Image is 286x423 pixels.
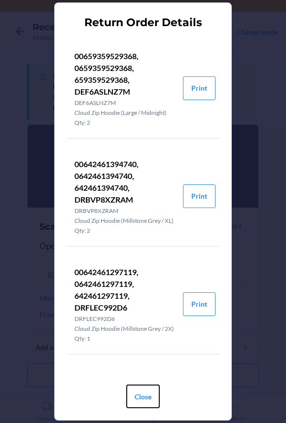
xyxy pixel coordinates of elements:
button: Print [183,184,215,208]
button: Close [126,385,160,408]
p: 00642461394740, 0642461394740, 642461394740, DRBVP8XZRAM [74,158,175,206]
p: Qty: 1 [74,334,175,343]
p: Qty: 2 [74,226,175,235]
p: Cloud Zip Hoodie (Millstone Grey / 2X) [74,324,175,333]
p: DRFLEC992D6 [74,315,175,323]
p: Qty: 2 [74,118,175,127]
p: DRBVP8XZRAM [74,207,175,215]
p: 00642461297119, 0642461297119, 642461297119, DRFLEC992D6 [74,266,175,314]
p: DEF6ASLNZ7M [74,99,175,107]
p: Cloud Zip Hoodie (Millstone Grey / XL) [74,216,175,225]
h2: Return Order Details [84,15,202,31]
button: Print [183,76,215,100]
p: Cloud Zip Hoodie (Large / Midnight) [74,108,175,117]
p: 00659359529368, 0659359529368, 659359529368, DEF6ASLNZ7M [74,50,175,98]
button: Print [183,292,215,316]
